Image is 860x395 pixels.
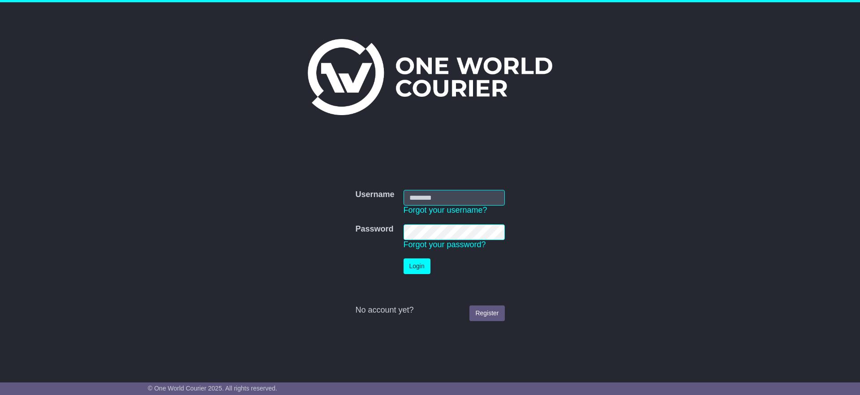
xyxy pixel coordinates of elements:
div: No account yet? [355,305,504,315]
label: Password [355,224,393,234]
label: Username [355,190,394,200]
a: Register [469,305,504,321]
img: One World [308,39,552,115]
button: Login [404,258,430,274]
a: Forgot your username? [404,206,487,215]
a: Forgot your password? [404,240,486,249]
span: © One World Courier 2025. All rights reserved. [148,385,277,392]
